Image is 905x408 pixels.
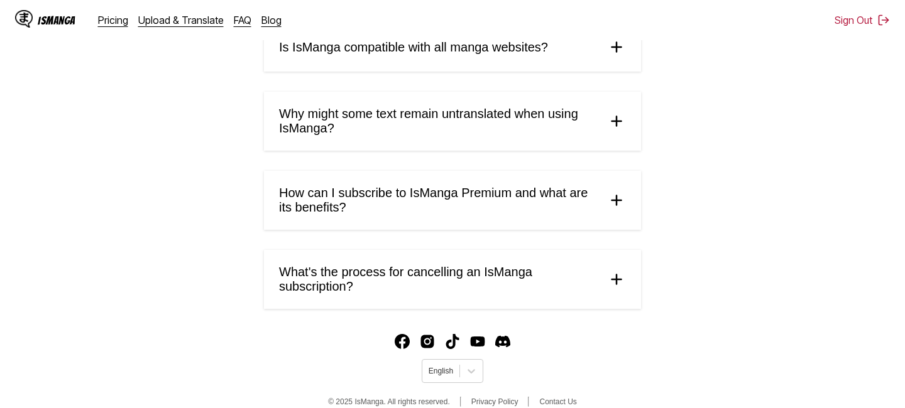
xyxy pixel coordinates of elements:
summary: Why might some text remain untranslated when using IsManga? [264,92,641,151]
img: plus [607,38,626,56]
span: How can I subscribe to IsManga Premium and what are its benefits? [279,186,597,215]
img: IsManga Logo [15,10,33,28]
a: Privacy Policy [471,397,518,406]
span: Is IsManga compatible with all manga websites? [279,40,548,55]
summary: What's the process for cancelling an IsManga subscription? [264,250,641,309]
a: Contact Us [539,397,576,406]
a: Upload & Translate [138,14,224,26]
a: Instagram [420,334,435,349]
a: Blog [261,14,282,26]
a: IsManga LogoIsManga [15,10,98,30]
span: Why might some text remain untranslated when using IsManga? [279,107,597,136]
img: IsManga Instagram [420,334,435,349]
a: Youtube [470,334,485,349]
span: © 2025 IsManga. All rights reserved. [328,397,450,406]
img: Sign out [877,14,890,26]
img: IsManga TikTok [445,334,460,349]
span: What's the process for cancelling an IsManga subscription? [279,265,597,294]
img: plus [607,270,626,289]
img: IsManga Facebook [395,334,410,349]
a: FAQ [234,14,251,26]
a: Facebook [395,334,410,349]
img: plus [607,191,626,210]
img: IsManga Discord [495,334,510,349]
img: plus [607,112,626,131]
a: Pricing [98,14,128,26]
summary: How can I subscribe to IsManga Premium and what are its benefits? [264,171,641,230]
img: IsManga YouTube [470,334,485,349]
input: Select language [429,367,431,375]
div: IsManga [38,14,75,26]
a: TikTok [445,334,460,349]
button: Sign Out [835,14,890,26]
a: Discord [495,334,510,349]
summary: Is IsManga compatible with all manga websites? [264,23,641,72]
